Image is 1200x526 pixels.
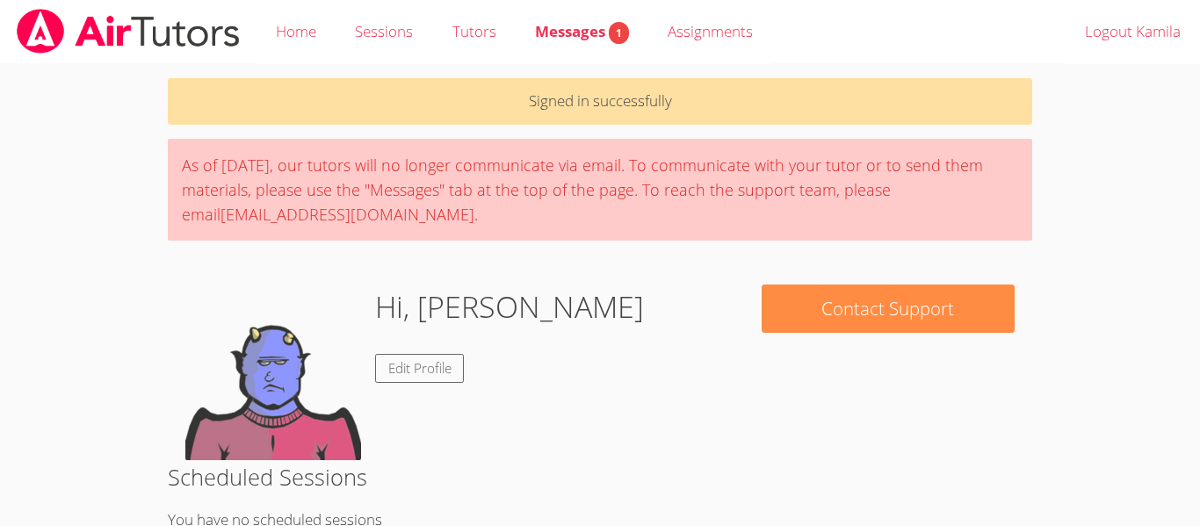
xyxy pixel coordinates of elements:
span: 1 [609,22,629,44]
span: Messages [535,21,629,41]
h1: Hi, [PERSON_NAME] [375,285,644,329]
div: As of [DATE], our tutors will no longer communicate via email. To communicate with your tutor or ... [168,139,1032,241]
button: Contact Support [762,285,1015,333]
a: Edit Profile [375,354,465,383]
img: airtutors_banner-c4298cdbf04f3fff15de1276eac7730deb9818008684d7c2e4769d2f7ddbe033.png [15,9,242,54]
img: default.png [185,285,361,460]
h2: Scheduled Sessions [168,460,1032,494]
p: Signed in successfully [168,78,1032,125]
